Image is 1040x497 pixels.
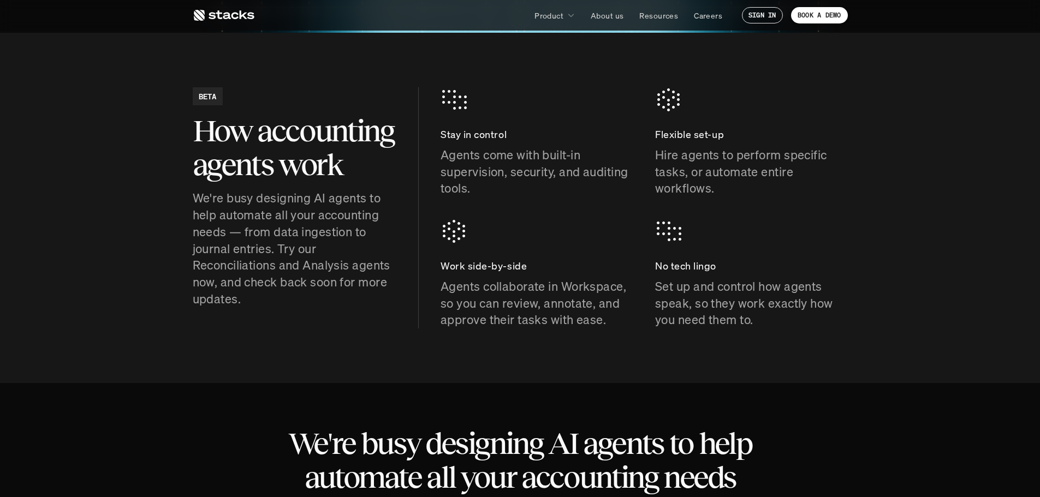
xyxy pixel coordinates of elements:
p: Stay in control [441,127,633,142]
p: Agents come with built-in supervision, security, and auditing tools. [441,147,633,197]
a: SIGN IN [742,7,783,23]
p: Agents collaborate in Workspace, so you can review, annotate, and approve their tasks with ease. [441,278,633,328]
a: Privacy Policy [129,208,177,215]
p: Hire agents to perform specific tasks, or automate entire workflows. [655,147,848,197]
a: Resources [633,5,685,25]
p: We're busy designing AI agents to help automate all your accounting needs — from data ingestion t... [193,190,396,308]
p: Product [534,10,563,21]
h2: We're busy designing AI agents to help automate all your accounting needs [280,427,760,494]
p: Flexible set-up [655,127,848,142]
h2: How accounting agents work [193,114,396,181]
p: Set up and control how agents speak, so they work exactly how you need them to. [655,278,848,328]
p: About us [591,10,623,21]
p: No tech lingo [655,258,848,274]
p: SIGN IN [748,11,776,19]
p: Careers [694,10,722,21]
a: BOOK A DEMO [791,7,848,23]
a: About us [584,5,630,25]
h2: BETA [199,91,217,102]
p: Work side-by-side [441,258,633,274]
p: BOOK A DEMO [798,11,841,19]
a: Careers [687,5,729,25]
p: Resources [639,10,678,21]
